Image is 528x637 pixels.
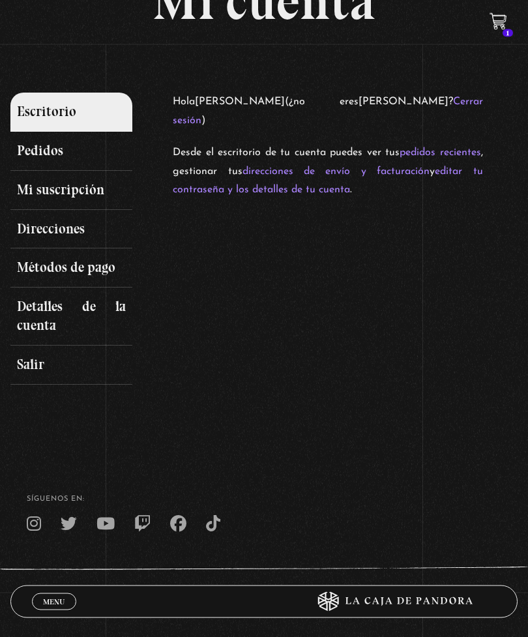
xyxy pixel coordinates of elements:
[10,211,132,250] a: Direcciones
[400,148,481,158] a: pedidos recientes
[10,93,132,132] a: Escritorio
[43,598,65,606] span: Menu
[242,167,430,177] a: direcciones de envío y facturación
[173,167,483,196] a: editar tu contraseña y los detalles de tu cuenta
[10,288,132,346] a: Detalles de la cuenta
[503,29,513,37] span: 1
[173,93,483,131] p: Hola (¿no eres ? )
[27,496,502,503] h4: SÍguenos en:
[38,609,69,618] span: Cerrar
[10,249,132,288] a: Métodos de pago
[10,93,162,385] nav: Páginas de cuenta
[173,97,483,126] a: Cerrar sesión
[359,97,448,108] strong: [PERSON_NAME]
[10,171,132,211] a: Mi suscripción
[173,144,483,200] p: Desde el escritorio de tu cuenta puedes ver tus , gestionar tus y .
[10,346,132,385] a: Salir
[10,132,132,171] a: Pedidos
[490,13,507,31] a: 1
[195,97,285,108] strong: [PERSON_NAME]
